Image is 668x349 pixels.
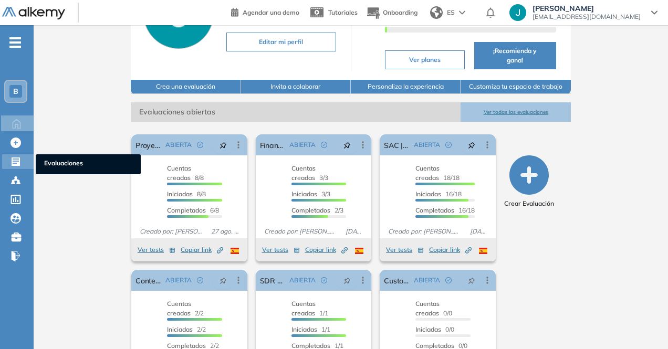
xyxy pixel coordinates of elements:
[135,227,207,236] span: Creado por: [PERSON_NAME]
[262,244,300,256] button: Ver tests
[343,141,351,149] span: pushpin
[383,8,417,16] span: Onboarding
[615,299,668,349] iframe: Chat Widget
[351,80,461,94] button: Personaliza la experiencia
[343,276,351,284] span: pushpin
[291,190,317,198] span: Iniciadas
[445,142,452,148] span: check-circle
[384,270,410,291] a: Customer Edu T&C | Col
[212,272,235,289] button: pushpin
[291,164,316,182] span: Cuentas creadas
[243,8,299,16] span: Agendar una demo
[328,8,358,16] span: Tutoriales
[135,134,161,155] a: Proyectos | [GEOGRAPHIC_DATA] (Nueva)
[384,227,465,236] span: Creado por: [PERSON_NAME]
[289,276,316,285] span: ABIERTA
[260,227,341,236] span: Creado por: [PERSON_NAME]
[231,5,299,18] a: Agendar una demo
[167,325,206,333] span: 2/2
[479,248,487,254] img: ESP
[291,325,317,333] span: Iniciadas
[291,325,330,333] span: 1/1
[138,244,175,256] button: Ver tests
[44,158,132,170] span: Evaluaciones
[460,272,483,289] button: pushpin
[415,300,440,317] span: Cuentas creadas
[321,142,327,148] span: check-circle
[415,325,441,333] span: Iniciadas
[430,6,443,19] img: world
[291,190,330,198] span: 3/3
[165,140,192,150] span: ABIERTA
[231,248,239,254] img: ESP
[415,164,460,182] span: 18/18
[461,80,570,94] button: Customiza tu espacio de trabajo
[220,276,227,284] span: pushpin
[468,141,475,149] span: pushpin
[429,244,472,256] button: Copiar link
[414,276,440,285] span: ABIERTA
[241,80,351,94] button: Invita a colaborar
[321,277,327,283] span: check-circle
[429,245,472,255] span: Copiar link
[291,206,330,214] span: Completados
[167,300,204,317] span: 2/2
[336,136,359,153] button: pushpin
[415,206,475,214] span: 16/18
[355,248,363,254] img: ESP
[291,300,328,317] span: 1/1
[167,206,219,214] span: 6/8
[13,87,18,96] span: B
[207,227,243,236] span: 27 ago. 2025
[415,206,454,214] span: Completados
[2,7,65,20] img: Logo
[445,277,452,283] span: check-circle
[197,142,203,148] span: check-circle
[181,245,223,255] span: Copiar link
[289,140,316,150] span: ABIERTA
[167,300,191,317] span: Cuentas creadas
[459,10,465,15] img: arrow
[366,2,417,24] button: Onboarding
[466,227,492,236] span: [DATE]
[415,190,462,198] span: 16/18
[165,276,192,285] span: ABIERTA
[167,206,206,214] span: Completados
[414,140,440,150] span: ABIERTA
[415,325,454,333] span: 0/0
[167,164,204,182] span: 8/8
[415,300,452,317] span: 0/0
[167,164,191,182] span: Cuentas creadas
[212,136,235,153] button: pushpin
[167,190,206,198] span: 8/8
[291,300,316,317] span: Cuentas creadas
[504,199,554,208] span: Crear Evaluación
[415,164,440,182] span: Cuentas creadas
[226,33,336,51] button: Editar mi perfil
[167,190,193,198] span: Iniciadas
[131,102,461,122] span: Evaluaciones abiertas
[336,272,359,289] button: pushpin
[260,270,286,291] a: SDR Lead
[615,299,668,349] div: Widget de chat
[474,42,556,69] button: ¡Recomienda y gana!
[291,206,343,214] span: 2/3
[447,8,455,17] span: ES
[468,276,475,284] span: pushpin
[220,141,227,149] span: pushpin
[131,80,241,94] button: Crea una evaluación
[415,190,441,198] span: Iniciadas
[135,270,161,291] a: Content Lead
[533,4,641,13] span: [PERSON_NAME]
[260,134,286,155] a: Finance Analyst | Col
[385,50,465,69] button: Ver planes
[460,136,483,153] button: pushpin
[197,277,203,283] span: check-circle
[533,13,641,21] span: [EMAIL_ADDRESS][DOMAIN_NAME]
[384,134,410,155] a: SAC | [GEOGRAPHIC_DATA]
[181,244,223,256] button: Copiar link
[386,244,424,256] button: Ver tests
[9,41,21,44] i: -
[504,155,554,208] button: Crear Evaluación
[341,227,367,236] span: [DATE]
